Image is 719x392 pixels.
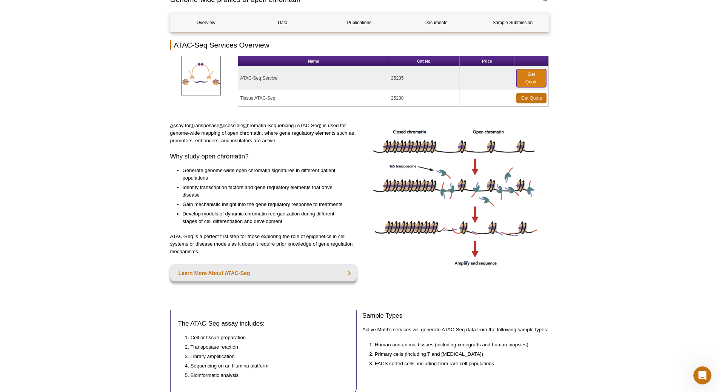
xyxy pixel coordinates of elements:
li: Bioinformatic analysis [191,372,342,379]
li: Generate genome-wide open chromatin signatures in different patient populations [183,167,349,182]
a: Get Quote [516,93,547,103]
li: Sequencing on an Illumina platform [191,362,342,370]
a: Documents [400,14,471,32]
p: ATAC-Seq is a perfect first step for those exploring the role of epigenetics in cell systems or d... [170,233,357,255]
h3: The ATAC-Seq assay includes: [178,319,349,328]
a: Overview [171,14,242,32]
li: Identify transcription factors and gene regulatory elements that drive disease [183,184,349,199]
a: Sample Submission [477,14,548,32]
p: ssay for ransposase ccessible hromatin Sequencing (ATAC-Seq) is used for genome-wide mapping of o... [170,122,357,145]
a: Data [247,14,318,32]
li: Primary cells (including T and [MEDICAL_DATA]) [375,350,542,358]
li: FACS sorted cells, including from rare cell populations [375,360,542,367]
u: A [219,123,223,128]
td: Tissue ATAC-Seq [238,90,389,106]
li: Gain mechanistic insight into the gene regulatory response to treatments [183,201,349,208]
u: A [170,123,174,128]
th: Name [238,56,389,66]
u: T [191,123,194,128]
img: ATAC-SeqServices [181,56,221,95]
li: Library amplification [191,353,342,360]
a: Learn More About ATAC-Seq [170,265,357,281]
iframe: Intercom live chat [693,366,711,384]
td: 25235 [389,66,460,90]
a: Get Quote [516,69,546,87]
li: Transposase reaction [191,343,342,351]
h3: Why study open chromatin? [170,152,357,161]
p: Active Motif’s services will generate ATAC-Seq data from the following sample types: [362,326,549,334]
img: ATAC-Seq image [371,122,540,269]
h3: Sample Types [362,311,549,320]
li: Cell or tissue preparation [191,334,342,341]
li: Develop models of dynamic chromatin reorganization during different stages of cell differentiatio... [183,210,349,225]
td: 25238 [389,90,460,106]
u: C [243,123,247,128]
th: Cat No. [389,56,460,66]
h2: ATAC-Seq Services Overview [170,40,549,50]
li: Human and animal tissues (including xenografts and human biopsies) [375,341,542,349]
td: ATAC-Seq Service [238,66,389,90]
th: Price [460,56,514,66]
a: Publications [324,14,395,32]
